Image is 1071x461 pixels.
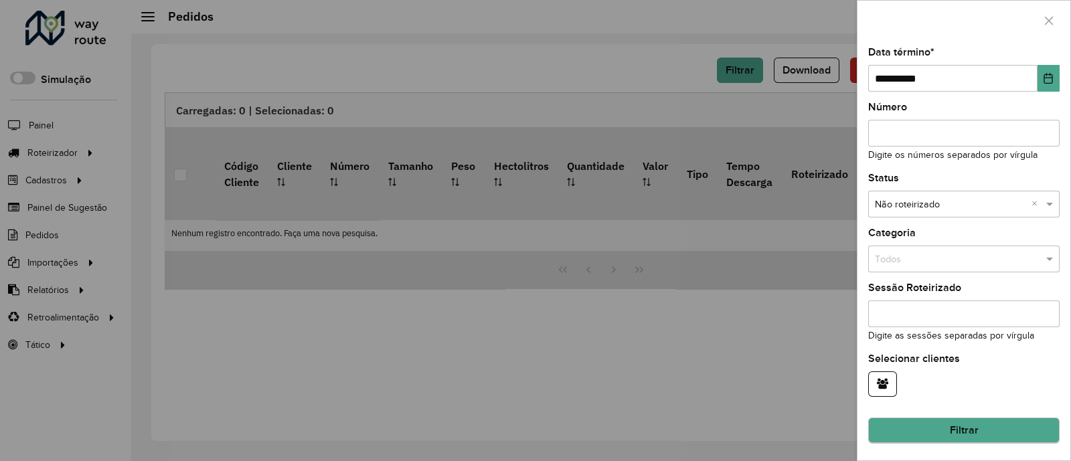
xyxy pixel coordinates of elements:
[868,280,961,296] label: Sessão Roteirizado
[1032,197,1043,212] span: Clear all
[1038,65,1060,92] button: Choose Date
[868,331,1034,341] small: Digite as sessões separadas por vírgula
[868,351,960,367] label: Selecionar clientes
[868,99,907,115] label: Número
[868,150,1038,160] small: Digite os números separados por vírgula
[868,418,1060,443] button: Filtrar
[868,225,916,241] label: Categoria
[868,44,934,60] label: Data término
[868,170,899,186] label: Status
